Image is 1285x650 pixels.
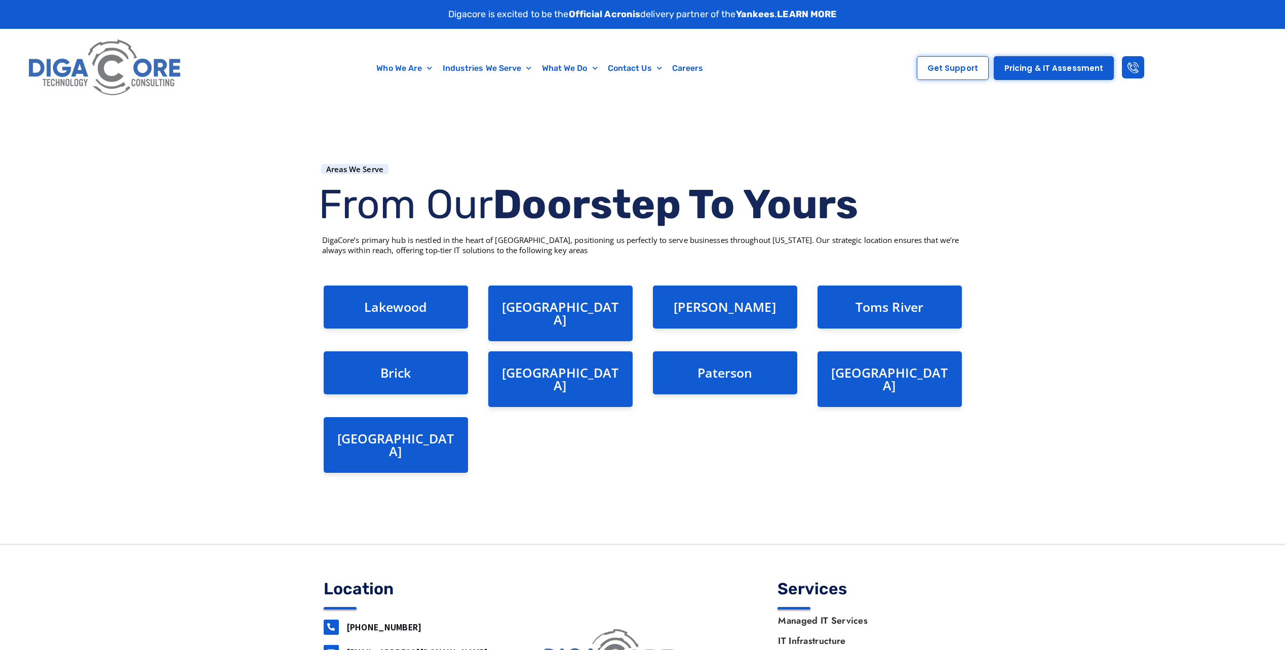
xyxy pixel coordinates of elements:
a: Contact Us [603,57,667,80]
a: Who We Are [371,57,437,80]
a: Careers [667,57,709,80]
span: Get Support [927,64,978,72]
a: LEARN MORE [777,9,837,20]
p: Digacore is excited to be the delivery partner of the . [448,8,837,21]
a: [GEOGRAPHIC_DATA] [337,430,454,460]
a: [GEOGRAPHIC_DATA] [502,298,619,328]
strong: Yankees [736,9,775,20]
a: Pricing & IT Assessment [994,56,1114,80]
h2: From Our [319,184,967,225]
a: Industries We Serve [438,57,537,80]
div: DigaCore’s primary hub is nestled in the heart of [GEOGRAPHIC_DATA], positioning us perfectly to ... [319,235,967,280]
a: Brick [380,364,411,381]
b: Doorstep To Yours [493,180,858,228]
h1: Areas We Serve [326,164,383,174]
h4: Location [324,581,508,597]
h4: Services [777,581,962,597]
a: [PERSON_NAME] [674,298,775,315]
a: [GEOGRAPHIC_DATA] [831,364,948,394]
span: Pricing & IT Assessment [1004,64,1103,72]
strong: Official Acronis [569,9,641,20]
a: [GEOGRAPHIC_DATA] [502,364,619,394]
img: Digacore logo 1 [24,34,186,103]
a: Get Support [917,56,989,80]
nav: Menu [248,57,832,80]
a: Toms River [855,298,923,315]
a: Paterson [697,364,753,381]
a: Lakewood [364,298,427,315]
a: Managed IT Services [768,611,961,631]
a: What We Do [537,57,603,80]
a: 732-646-5725 [324,620,339,635]
a: [PHONE_NUMBER] [346,621,422,633]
